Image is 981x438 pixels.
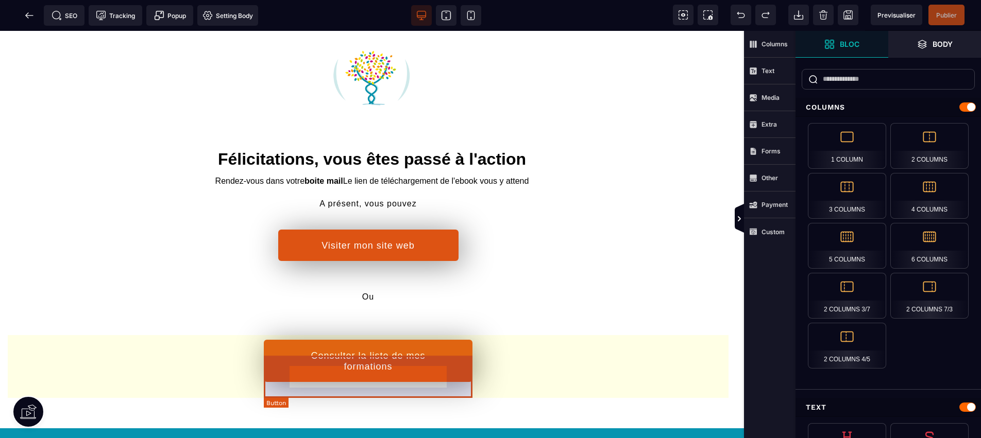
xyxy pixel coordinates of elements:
span: Preview [871,5,922,25]
span: Setting Body [202,10,253,21]
span: Screenshot [698,5,718,25]
strong: Bloc [840,40,859,48]
div: Columns [796,98,981,117]
span: View components [673,5,694,25]
span: Popup [154,10,186,21]
div: 6 Columns [890,223,969,269]
span: Open Layer Manager [888,31,981,58]
strong: Other [762,174,778,182]
span: SEO [52,10,77,21]
button: Visiter mon site web [278,199,459,230]
div: 2 Columns 7/3 [890,273,969,319]
img: c02656d08354a7df762530dc35b1a4e2_arbre-nathalie-gueth-vallet-sophrologue-formation-sophrologie-ly... [333,15,411,76]
span: Previsualiser [877,11,916,19]
button: Consulter la liste de mes formations [264,309,473,351]
div: 1 Column [808,123,886,169]
div: Text [796,398,981,417]
strong: Text [762,67,774,75]
strong: Body [933,40,953,48]
div: 4 Columns [890,173,969,219]
b: boite mail [305,146,343,154]
strong: Forms [762,147,781,155]
strong: Media [762,94,780,101]
strong: Custom [762,228,785,236]
div: 2 Columns [890,123,969,169]
text: A présent, vous pouvez [8,165,729,178]
strong: Columns [762,40,788,48]
span: Open Blocks [796,31,888,58]
div: 5 Columns [808,223,886,269]
strong: Payment [762,201,788,208]
text: Ou [8,230,729,288]
span: Tracking [96,10,135,21]
strong: Extra [762,120,777,128]
div: 3 Columns [808,173,886,219]
div: 2 Columns 4/5 [808,323,886,369]
div: 2 Columns 3/7 [808,273,886,319]
span: Publier [936,11,957,19]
